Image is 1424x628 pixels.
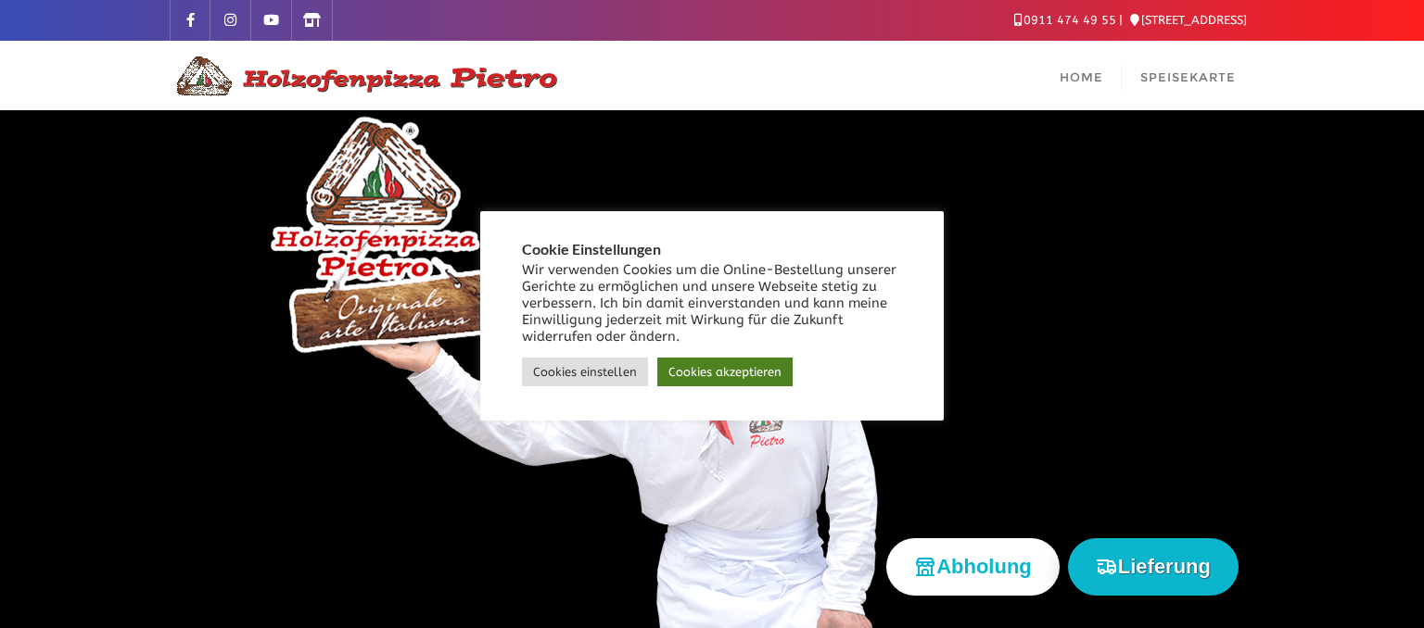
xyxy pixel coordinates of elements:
span: Speisekarte [1140,69,1236,84]
button: Abholung [886,538,1060,595]
span: Home [1060,69,1103,84]
a: 0911 474 49 55 [1014,13,1116,27]
a: Cookies akzeptieren [657,358,793,386]
h5: Cookie Einstellungen [522,241,902,257]
a: Cookies einstellen [522,358,648,386]
a: Speisekarte [1122,41,1254,110]
img: Logo [170,54,559,98]
a: Home [1041,41,1122,110]
button: Lieferung [1068,538,1239,595]
a: [STREET_ADDRESS] [1130,13,1247,27]
div: Wir verwenden Cookies um die Online-Bestellung unserer Gerichte zu ermöglichen und unsere Webseit... [522,262,902,345]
